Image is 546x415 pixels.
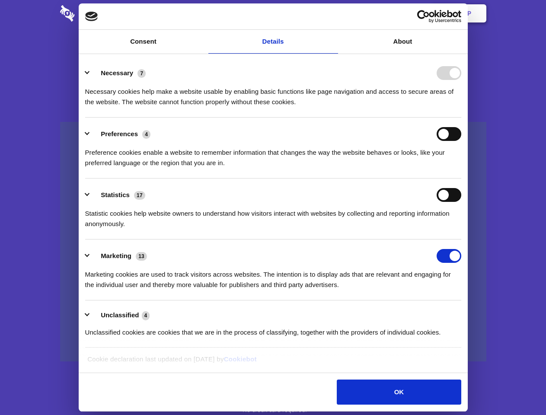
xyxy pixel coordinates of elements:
button: OK [337,380,461,405]
div: Necessary cookies help make a website usable by enabling basic functions like page navigation and... [85,80,461,107]
img: logo-wordmark-white-trans-d4663122ce5f474addd5e946df7df03e33cb6a1c49d2221995e7729f52c070b2.svg [60,5,134,22]
button: Marketing (13) [85,249,153,263]
iframe: Drift Widget Chat Controller [503,372,536,405]
button: Preferences (4) [85,127,156,141]
label: Necessary [101,69,133,77]
h4: Auto-redaction of sensitive data, encrypted data sharing and self-destructing private chats. Shar... [60,79,486,107]
div: Unclassified cookies are cookies that we are in the process of classifying, together with the pro... [85,321,461,338]
div: Marketing cookies are used to track visitors across websites. The intention is to display ads tha... [85,263,461,290]
span: 4 [142,311,150,320]
a: Wistia video thumbnail [60,122,486,362]
div: Preference cookies enable a website to remember information that changes the way the website beha... [85,141,461,168]
button: Necessary (7) [85,66,151,80]
div: Cookie declaration last updated on [DATE] by [81,354,465,371]
a: Usercentrics Cookiebot - opens in a new window [386,10,461,23]
button: Unclassified (4) [85,310,155,321]
button: Statistics (17) [85,188,151,202]
a: Cookiebot [224,355,257,363]
label: Marketing [101,252,131,259]
label: Statistics [101,191,130,198]
span: 13 [136,252,147,261]
img: logo [85,12,98,21]
a: Details [208,30,338,54]
span: 17 [134,191,145,200]
label: Preferences [101,130,138,137]
a: About [338,30,468,54]
h1: Eliminate Slack Data Loss. [60,39,486,70]
a: Consent [79,30,208,54]
span: 7 [137,69,146,78]
span: 4 [142,130,150,139]
div: Statistic cookies help website owners to understand how visitors interact with websites by collec... [85,202,461,229]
